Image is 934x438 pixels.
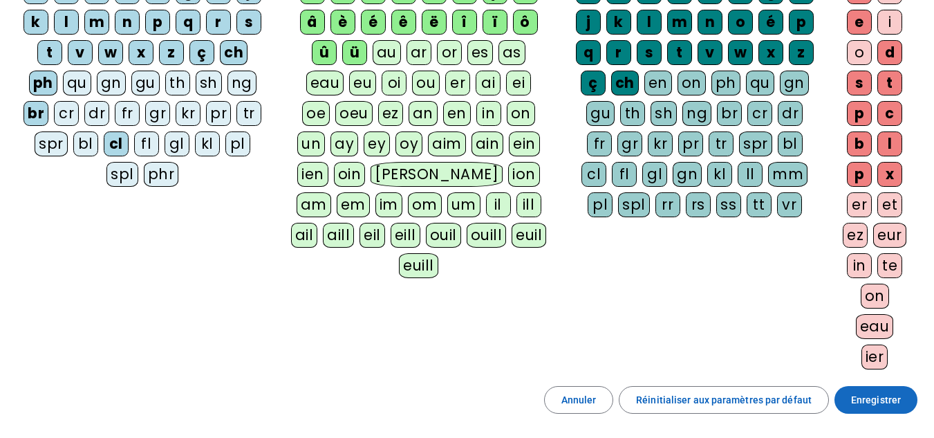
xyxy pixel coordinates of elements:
div: kr [176,101,200,126]
div: w [98,40,123,65]
div: t [667,40,692,65]
div: r [606,40,631,65]
div: ay [330,131,358,156]
div: oe [302,101,330,126]
div: um [447,192,480,217]
div: j [576,10,601,35]
div: or [437,40,462,65]
div: ng [227,71,256,95]
div: ph [29,71,57,95]
div: aim [428,131,466,156]
div: spr [739,131,772,156]
div: ar [407,40,431,65]
div: ü [342,40,367,65]
span: Réinitialiser aux paramètres par défaut [636,392,812,408]
div: kl [195,131,220,156]
div: ill [516,192,541,217]
div: pl [588,192,613,217]
div: gn [97,71,126,95]
div: b [847,131,872,156]
div: e [847,10,872,35]
div: br [24,101,48,126]
span: Enregistrer [851,392,901,408]
div: ey [364,131,390,156]
div: en [443,101,471,126]
div: v [68,40,93,65]
div: v [698,40,722,65]
div: spr [35,131,68,156]
div: ei [506,71,531,95]
div: em [337,192,370,217]
div: c [877,101,902,126]
div: aill [323,223,354,248]
div: l [877,131,902,156]
div: ng [682,101,711,126]
div: s [847,71,872,95]
div: er [847,192,872,217]
div: t [877,71,902,95]
div: kr [648,131,673,156]
div: eil [359,223,385,248]
div: cl [581,162,606,187]
div: et [877,192,902,217]
div: l [637,10,662,35]
div: ê [391,10,416,35]
div: p [145,10,170,35]
div: mm [768,162,807,187]
div: in [847,253,872,278]
div: dr [778,101,803,126]
div: vr [777,192,802,217]
div: ll [738,162,763,187]
div: ien [297,162,328,187]
div: ch [611,71,639,95]
div: pr [678,131,703,156]
div: p [789,10,814,35]
div: ier [861,345,888,369]
div: è [330,10,355,35]
div: s [637,40,662,65]
div: m [667,10,692,35]
button: Enregistrer [834,386,917,414]
div: gl [642,162,667,187]
div: î [452,10,477,35]
div: x [129,40,153,65]
div: ph [711,71,740,95]
div: tr [709,131,734,156]
div: ez [378,101,403,126]
div: qu [746,71,774,95]
div: on [861,284,889,309]
div: ein [509,131,540,156]
div: en [644,71,672,95]
div: in [476,101,501,126]
div: p [847,101,872,126]
div: s [236,10,261,35]
div: on [678,71,706,95]
div: oy [395,131,422,156]
div: û [312,40,337,65]
div: fr [115,101,140,126]
div: on [507,101,535,126]
div: gl [165,131,189,156]
div: fl [612,162,637,187]
div: spl [618,192,650,217]
div: fl [134,131,159,156]
div: ouill [467,223,506,248]
div: é [361,10,386,35]
div: m [84,10,109,35]
div: sh [196,71,222,95]
div: n [115,10,140,35]
div: t [37,40,62,65]
div: br [717,101,742,126]
div: euil [512,223,546,248]
button: Annuler [544,386,614,414]
div: rs [686,192,711,217]
div: cr [747,101,772,126]
div: r [206,10,231,35]
div: ch [220,40,247,65]
div: q [176,10,200,35]
div: rr [655,192,680,217]
div: ain [471,131,504,156]
div: ç [189,40,214,65]
div: gr [145,101,170,126]
div: am [297,192,331,217]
